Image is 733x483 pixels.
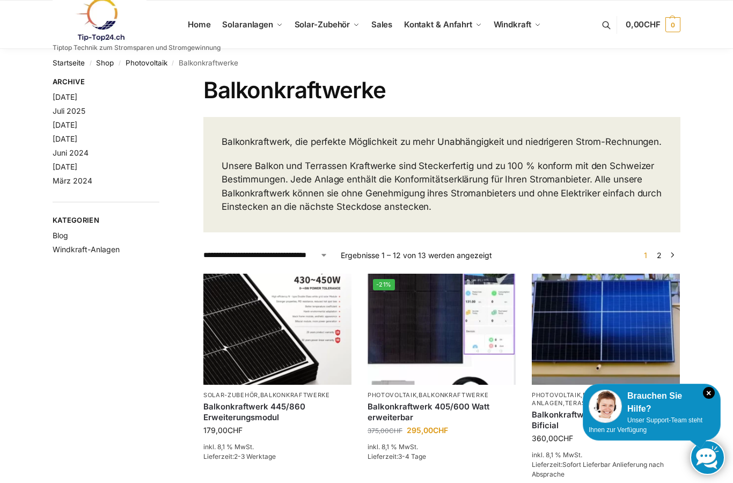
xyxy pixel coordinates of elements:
[126,58,167,67] a: Photovoltaik
[222,159,662,214] p: Unsere Balkon und Terrassen Kraftwerke sind Steckerfertig und zu 100 % konform mit den Schweizer ...
[203,391,258,399] a: Solar-Zubehör
[53,92,77,101] a: [DATE]
[234,452,276,460] span: 2-3 Werktage
[558,434,573,443] span: CHF
[626,9,680,41] a: 0,00CHF 0
[203,452,276,460] span: Lieferzeit:
[654,251,664,260] a: Seite 2
[532,450,680,460] p: inkl. 8,1 % MwSt.
[368,274,516,385] a: -21%Steckerfertig Plug & Play mit 410 Watt
[637,250,680,261] nav: Produkt-Seitennummerierung
[53,45,221,51] p: Tiptop Technik zum Stromsparen und Stromgewinnung
[53,49,680,77] nav: Breadcrumb
[222,135,662,149] p: Balkonkraftwerk, die perfekte Möglichkeit zu mehr Unabhängigkeit und niedrigeren Strom-Rechnungen.
[203,401,351,422] a: Balkonkraftwerk 445/860 Erweiterungsmodul
[433,426,448,435] span: CHF
[341,250,492,261] p: Ergebnisse 1 – 12 von 13 werden angezeigt
[532,391,680,408] p: , , ,
[218,1,287,49] a: Solaranlagen
[53,162,77,171] a: [DATE]
[565,399,645,407] a: Terassen Kraftwerke
[532,460,664,478] span: Sofort Lieferbar Anlieferung nach Absprache
[114,59,125,68] span: /
[589,416,702,434] span: Unser Support-Team steht Ihnen zur Verfügung
[159,77,166,89] button: Close filters
[368,391,516,399] p: ,
[532,460,664,478] span: Lieferzeit:
[203,442,351,452] p: inkl. 8,1 % MwSt.
[222,19,273,30] span: Solaranlagen
[203,391,351,399] p: ,
[404,19,472,30] span: Kontakt & Anfahrt
[371,19,393,30] span: Sales
[703,387,715,399] i: Schließen
[407,426,448,435] bdi: 295,00
[589,390,715,415] div: Brauchen Sie Hilfe?
[644,19,661,30] span: CHF
[489,1,545,49] a: Windkraft
[53,77,159,87] span: Archive
[203,250,328,261] select: Shop-Reihenfolge
[532,434,573,443] bdi: 360,00
[368,391,416,399] a: Photovoltaik
[532,391,676,407] a: Solaranlagen
[368,274,516,385] img: Steckerfertig Plug & Play mit 410 Watt
[399,1,486,49] a: Kontakt & Anfahrt
[665,17,680,32] span: 0
[260,391,330,399] a: Balkonkraftwerke
[203,426,243,435] bdi: 179,00
[532,391,581,399] a: Photovoltaik
[589,390,622,423] img: Customer service
[295,19,350,30] span: Solar-Zubehör
[203,77,680,104] h1: Balkonkraftwerke
[398,452,426,460] span: 3-4 Tage
[85,59,96,68] span: /
[494,19,531,30] span: Windkraft
[368,442,516,452] p: inkl. 8,1 % MwSt.
[532,409,680,430] a: Balkonkraftwerk 445/600 Watt Bificial
[368,427,402,435] bdi: 375,00
[532,274,680,385] img: Solaranlage für den kleinen Balkon
[641,251,650,260] span: Seite 1
[53,58,85,67] a: Startseite
[167,59,179,68] span: /
[419,391,488,399] a: Balkonkraftwerke
[53,120,77,129] a: [DATE]
[203,274,351,385] img: Balkonkraftwerk 445/860 Erweiterungsmodul
[53,134,77,143] a: [DATE]
[583,391,653,399] a: Balkonkraftwerke
[290,1,364,49] a: Solar-Zubehör
[53,106,85,115] a: Juli 2025
[53,215,159,226] span: Kategorien
[366,1,397,49] a: Sales
[53,231,68,240] a: Blog
[626,19,661,30] span: 0,00
[228,426,243,435] span: CHF
[368,452,426,460] span: Lieferzeit:
[96,58,114,67] a: Shop
[389,427,402,435] span: CHF
[53,148,89,157] a: Juni 2024
[53,176,92,185] a: März 2024
[669,250,677,261] a: →
[368,401,516,422] a: Balkonkraftwerk 405/600 Watt erweiterbar
[53,245,120,254] a: Windkraft-Anlagen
